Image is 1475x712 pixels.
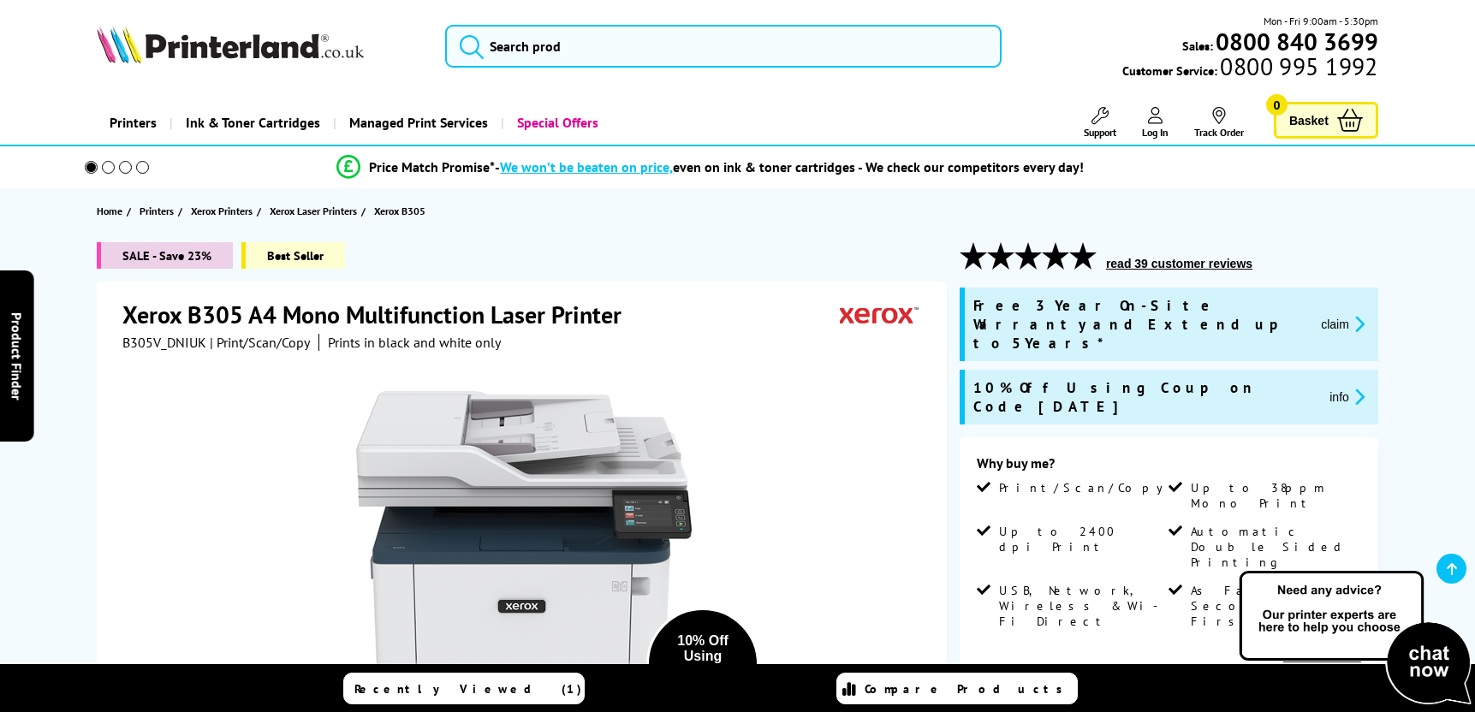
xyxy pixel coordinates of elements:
div: Why buy me? [977,454,1361,480]
span: Mon - Fri 9:00am - 5:30pm [1264,13,1378,29]
span: Home [97,202,122,220]
span: We won’t be beaten on price, [500,158,673,175]
div: 10% Off Using Coupon Code [DATE] [657,633,748,695]
button: read 39 customer reviews [1101,256,1258,271]
i: Prints in black and white only [328,334,501,351]
span: Up to 2400 dpi Print [999,524,1165,555]
a: Managed Print Services [333,101,501,145]
span: Ink & Toner Cartridges [186,101,320,145]
a: Track Order [1194,107,1244,139]
a: Printers [97,101,170,145]
span: Recently Viewed (1) [354,681,582,697]
span: | Print/Scan/Copy [210,334,310,351]
a: Special Offers [501,101,611,145]
button: promo-description [1316,314,1370,334]
span: Basket [1289,109,1329,132]
span: Sales: [1182,38,1213,54]
a: Log In [1142,107,1169,139]
a: Printerland Logo [97,26,423,67]
span: SALE - Save 23% [97,242,233,269]
span: Customer Service: [1122,58,1377,79]
span: Free 3 Year On-Site Warranty and Extend up to 5 Years* [973,296,1307,353]
img: Open Live Chat window [1235,568,1475,709]
span: USB, Network, Wireless & Wi-Fi Direct [999,583,1165,629]
li: modal_Promise [62,152,1360,182]
span: Automatic Double Sided Printing [1191,524,1357,570]
span: Best Seller [241,242,345,269]
span: Support [1084,126,1116,139]
span: 0800 995 1992 [1217,58,1377,74]
span: Printers [140,202,174,220]
a: Recently Viewed (1) [343,673,585,704]
a: Xerox B305 [374,202,430,220]
b: 0800 840 3699 [1216,26,1378,57]
span: 0 [1266,94,1288,116]
span: 10% Off Using Coupon Code [DATE] [973,378,1316,416]
a: Printers [140,202,178,220]
button: promo-description [1324,387,1370,406]
span: Price Match Promise* [369,158,495,175]
input: Search prod [445,25,1002,68]
span: Xerox B305 [374,202,425,220]
span: As Fast as 5.8 Seconds First page [1191,583,1357,629]
h1: Xerox B305 A4 Mono Multifunction Laser Printer [122,299,639,330]
a: Ink & Toner Cartridges [170,101,333,145]
span: Up to 38ppm Mono Print [1191,480,1357,511]
span: Xerox Laser Printers [270,202,357,220]
img: Xerox [840,299,919,330]
span: Xerox Printers [191,202,253,220]
img: Printerland Logo [97,26,364,63]
div: - even on ink & toner cartridges - We check our competitors every day! [495,158,1084,175]
span: Compare Products [865,681,1072,697]
a: 0800 840 3699 [1213,33,1378,50]
span: B305V_DNIUK [122,334,206,351]
a: Xerox Printers [191,202,257,220]
a: Support [1084,107,1116,139]
a: Basket 0 [1274,102,1378,139]
a: Xerox Laser Printers [270,202,361,220]
a: Compare Products [836,673,1078,704]
span: Product Finder [9,312,26,400]
span: Log In [1142,126,1169,139]
a: Home [97,202,127,220]
span: Print/Scan/Copy [999,480,1175,495]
